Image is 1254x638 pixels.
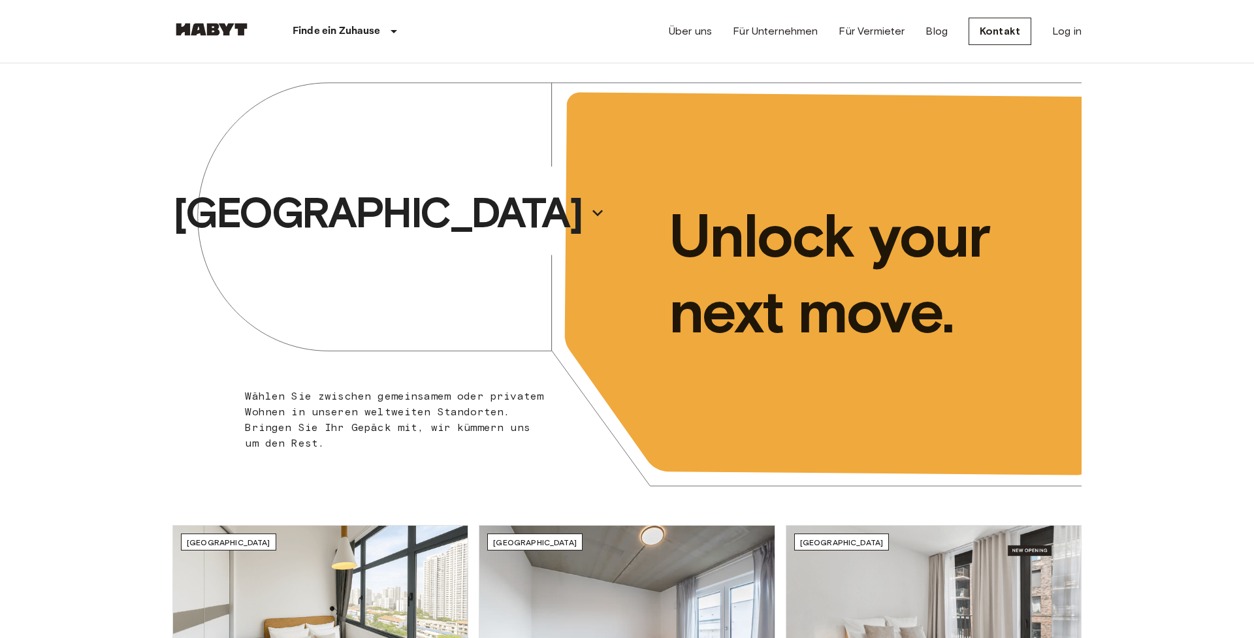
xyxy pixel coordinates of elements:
[839,24,905,39] a: Für Vermieter
[172,23,251,36] img: Habyt
[925,24,948,39] a: Blog
[669,24,712,39] a: Über uns
[733,24,818,39] a: Für Unternehmen
[168,183,611,243] button: [GEOGRAPHIC_DATA]
[293,24,381,39] p: Finde ein Zuhause
[173,187,582,239] p: [GEOGRAPHIC_DATA]
[493,537,577,547] span: [GEOGRAPHIC_DATA]
[969,18,1031,45] a: Kontakt
[669,198,1061,349] p: Unlock your next move.
[245,389,545,451] p: Wählen Sie zwischen gemeinsamem oder privatem Wohnen in unseren weltweiten Standorten. Bringen Si...
[1052,24,1082,39] a: Log in
[800,537,884,547] span: [GEOGRAPHIC_DATA]
[187,537,270,547] span: [GEOGRAPHIC_DATA]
